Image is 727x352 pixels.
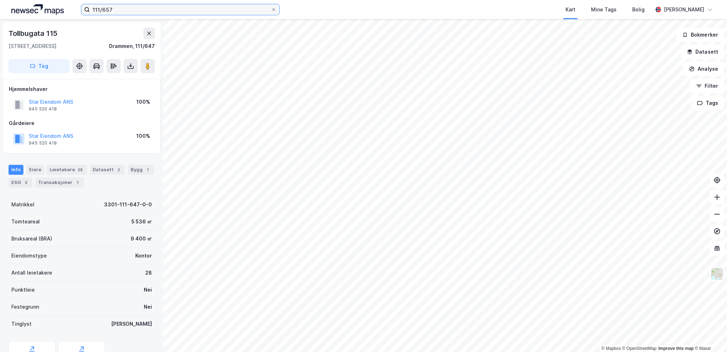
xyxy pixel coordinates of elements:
div: [PERSON_NAME] [664,5,704,14]
button: Datasett [681,45,724,59]
button: Tag [9,59,70,73]
div: [PERSON_NAME] [111,320,152,328]
a: Mapbox [601,346,621,351]
div: Nei [144,303,152,311]
div: Leietakere [47,165,87,175]
button: Bokmerker [676,28,724,42]
div: Bruksareal (BRA) [11,234,52,243]
a: OpenStreetMap [622,346,657,351]
div: Tinglyst [11,320,32,328]
div: Bolig [632,5,645,14]
div: Nei [144,286,152,294]
div: 5 536 ㎡ [131,217,152,226]
div: 945 520 418 [29,140,57,146]
div: Mine Tags [591,5,617,14]
div: 9 400 ㎡ [131,234,152,243]
div: 2 [115,166,122,173]
div: Gårdeiere [9,119,154,128]
div: Punktleie [11,286,35,294]
div: Datasett [90,165,125,175]
div: 100% [136,98,150,106]
input: Søk på adresse, matrikkel, gårdeiere, leietakere eller personer [90,4,271,15]
div: 1 [144,166,151,173]
div: Festegrunn [11,303,39,311]
div: Eiere [26,165,44,175]
div: Tollbugata 115 [9,28,59,39]
img: Z [710,267,724,281]
a: Improve this map [658,346,694,351]
div: Bygg [128,165,154,175]
div: Hjemmelshaver [9,85,154,93]
div: Info [9,165,23,175]
button: Filter [690,79,724,93]
div: 28 [145,269,152,277]
div: Kontrollprogram for chat [692,318,727,352]
div: 3301-111-647-0-0 [104,200,152,209]
div: Antall leietakere [11,269,52,277]
div: 28 [76,166,84,173]
div: 100% [136,132,150,140]
div: Kart [565,5,575,14]
div: 945 520 418 [29,106,57,112]
img: logo.a4113a55bc3d86da70a041830d287a7e.svg [11,4,64,15]
button: Analyse [683,62,724,76]
div: Tomteareal [11,217,40,226]
div: 3 [22,179,29,186]
div: Eiendomstype [11,251,47,260]
div: Drammen, 111/647 [109,42,155,50]
button: Tags [691,96,724,110]
div: Matrikkel [11,200,34,209]
div: [STREET_ADDRESS] [9,42,56,50]
iframe: Chat Widget [692,318,727,352]
div: ESG [9,178,32,188]
div: Transaksjoner [35,178,84,188]
div: 1 [74,179,81,186]
div: Kontor [135,251,152,260]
